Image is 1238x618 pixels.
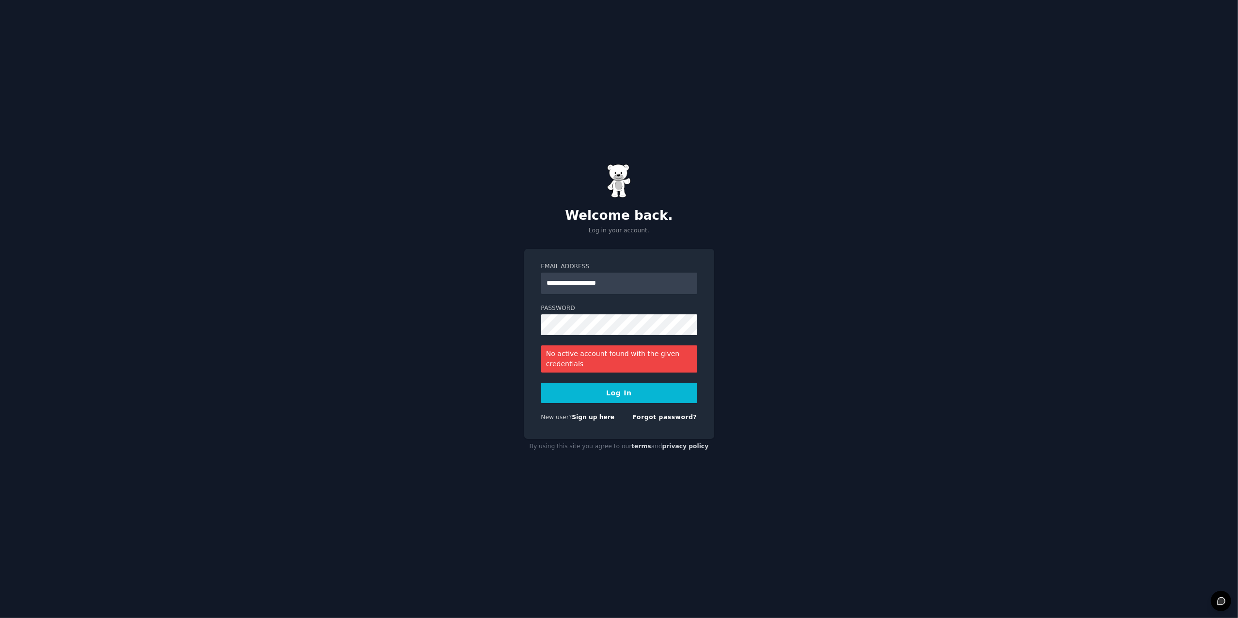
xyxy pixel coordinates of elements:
[541,262,697,271] label: Email Address
[541,345,697,373] div: No active account found with the given credentials
[524,439,714,455] div: By using this site you agree to our and
[572,414,614,421] a: Sign up here
[541,383,697,403] button: Log In
[541,304,697,313] label: Password
[524,227,714,235] p: Log in your account.
[662,443,709,450] a: privacy policy
[633,414,697,421] a: Forgot password?
[524,208,714,224] h2: Welcome back.
[631,443,651,450] a: terms
[541,414,572,421] span: New user?
[607,164,631,198] img: Gummy Bear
